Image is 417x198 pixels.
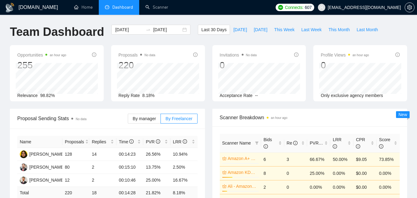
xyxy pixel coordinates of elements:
time: an hour ago [271,116,287,120]
button: Last 30 Days [198,25,230,35]
button: Last Week [298,25,325,35]
iframe: Intercom live chat [396,177,411,192]
span: info-circle [92,53,96,57]
span: crown [222,156,227,161]
img: OA [20,176,27,184]
td: 00:15:10 [116,161,144,174]
td: 66.67% [307,152,330,166]
td: 10.94% [170,148,198,161]
td: 13.75% [143,161,170,174]
span: filter [255,141,259,145]
a: homeHome [74,5,93,10]
span: info-circle [356,144,360,149]
td: 00:10:46 [116,174,144,187]
span: info-circle [379,144,383,149]
span: Proposal Sending Stats [17,115,128,122]
span: Profile Views [321,51,369,59]
button: This Month [325,25,353,35]
span: Only exclusive agency members [321,93,383,98]
span: New [398,112,407,117]
th: Name [17,136,62,148]
div: [PERSON_NAME] [29,151,65,158]
span: info-circle [264,144,268,149]
a: searchScanner [145,5,168,10]
div: [PERSON_NAME] [29,164,65,171]
time: an hour ago [352,53,369,57]
td: 2 [89,161,116,174]
span: crown [222,170,227,175]
span: Last Week [301,26,322,33]
span: Re [287,141,298,145]
span: 98.82% [40,93,55,98]
a: setting [405,5,415,10]
span: Opportunities [17,51,66,59]
td: 3 [284,152,307,166]
span: to [146,27,151,32]
td: 50.00% [330,152,353,166]
span: Dashboard [112,5,133,10]
td: 0.00% [377,180,400,194]
span: Score [379,137,390,149]
span: Last Month [357,26,378,33]
td: 2 [89,174,116,187]
td: 0 [284,180,307,194]
span: By manager [133,116,156,121]
span: No data [144,53,155,57]
td: 14 [89,148,116,161]
button: This Week [271,25,298,35]
button: setting [405,2,415,12]
td: 2.50% [170,161,198,174]
span: Proposals [65,138,84,145]
td: 8 [261,166,284,180]
td: 00:14:23 [116,148,144,161]
span: By Freelancer [165,116,192,121]
img: upwork-logo.png [278,5,283,10]
span: crown [222,184,227,188]
span: Replies [92,138,109,145]
th: Proposals [62,136,90,148]
td: 26.56% [143,148,170,161]
button: [DATE] [230,25,250,35]
span: info-circle [129,139,134,144]
span: This Week [274,26,294,33]
div: 255 [17,59,66,71]
span: No data [76,117,86,121]
span: No data [246,53,257,57]
span: swap-right [146,27,151,32]
td: 0.00% [377,166,400,180]
td: 16.67% [170,174,198,187]
span: filter [254,138,260,148]
span: -- [255,93,258,98]
span: info-circle [333,144,337,149]
td: 0.00% [307,180,330,194]
span: info-circle [395,53,400,57]
td: 128 [62,148,90,161]
span: Bids [264,137,272,149]
span: Scanner Breakdown [220,114,400,121]
td: 80 [62,161,90,174]
span: info-circle [293,141,298,145]
time: an hour ago [50,53,66,57]
span: Relevance [17,93,38,98]
a: AA[PERSON_NAME] [20,164,65,169]
input: Start date [115,26,143,33]
td: 0.00% [330,180,353,194]
span: LRR [173,139,187,144]
td: 25.00% [307,166,330,180]
input: End date [153,26,181,33]
td: 0.00% [330,166,353,180]
td: $0.00 [353,180,377,194]
span: This Month [328,26,350,33]
span: Time [119,139,134,144]
img: logo [5,3,15,13]
span: CPR [356,137,365,149]
td: 6 [261,152,284,166]
button: Last Month [353,25,381,35]
span: dashboard [105,5,109,9]
td: 0 [284,166,307,180]
a: Amazon A+ Content - Rameen [228,155,257,162]
div: [PERSON_NAME] [29,177,65,183]
td: 12 [62,174,90,187]
a: Ali - Amazon KDP [228,183,257,190]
